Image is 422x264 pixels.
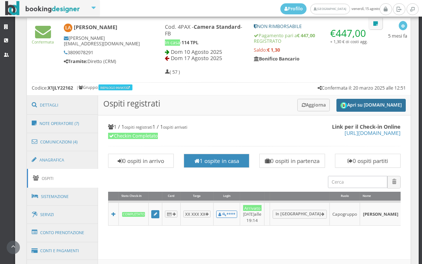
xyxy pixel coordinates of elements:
h3: 0 ospiti partiti [339,157,397,164]
td: alle 19:14 [240,202,264,225]
div: Arrivato [243,205,262,211]
h5: Confermata il: 20 marzo 2025 alle 12:51 [318,85,406,91]
img: circle_logo_thumb.png [340,102,347,109]
h5: Diretto (CRM) [64,59,140,64]
h5: - [165,40,244,45]
a: RIEPILOGO INVIATO [100,86,131,90]
a: Sistemazione [27,187,98,206]
b: Tramite: [64,58,87,65]
h4: 1 / 1 1 / 1 [108,124,401,130]
a: In [GEOGRAPHIC_DATA] [273,210,327,219]
span: In casa [165,39,180,46]
a: Servizi [27,205,98,224]
div: Targa [181,192,213,201]
span: Checkin Completato [108,133,158,139]
a: Dettagli [27,95,98,115]
span: Dom 17 Agosto 2025 [171,55,222,62]
b: [PERSON_NAME] [74,24,117,31]
b: Bonifico Bancario [254,56,300,62]
a: Conto Prenotazione [27,223,98,242]
b: X1JLY22162 [48,85,73,91]
h3: Ospiti registrati [98,95,411,115]
h5: Pagamento pari a REGISTRATO [254,33,369,44]
h4: Cod. 4PAX - - FB [165,24,244,37]
b: Link per il Check-in Online [332,123,401,130]
a: [URL][DOMAIN_NAME] [345,129,401,136]
div: Ruolo [330,192,360,201]
img: BookingDesigner.com [5,1,80,15]
h5: ( 57 ) [165,69,180,75]
span: venerdì, 15 agosto [280,3,380,14]
a: [GEOGRAPHIC_DATA] [310,4,350,14]
a: Profilo [280,3,307,14]
h6: | Gruppo: [76,85,133,90]
small: + 1,30 € di costi agg. [330,39,368,44]
small: ospiti arrivati [163,124,187,130]
div: Card [162,192,180,201]
a: Anagrafica [27,150,98,170]
strong: € 1,30 [267,47,280,53]
h3: 0 ospiti in arrivo [112,157,170,164]
h3: 1 ospite in casa [187,157,246,164]
small: ospiti registrati [124,124,152,130]
h3: 0 ospiti in partenza [263,157,321,164]
h5: [PERSON_NAME][EMAIL_ADDRESS][DOMAIN_NAME] [64,35,140,46]
b: 114 TPL [181,39,198,46]
a: Comunicazioni (4) [27,132,98,152]
b: Completato [122,212,145,217]
a: Ospiti [27,169,98,188]
h5: NON RIMBORSABILE [254,24,369,29]
h5: Saldo: [254,47,369,53]
a: Confermata [32,33,54,44]
td: Capogruppo [330,202,360,225]
td: [PERSON_NAME] [360,202,401,225]
b: Camera Standard [194,23,241,30]
span: Dom 10 Agosto 2025 [171,48,222,55]
button: Aggiorna [297,99,330,111]
button: XX XXX XX [183,211,211,218]
h5: 3809078291 [64,50,140,55]
div: Nome [360,192,401,201]
span: 447,00 [336,27,366,40]
a: Note Operatore (7) [27,114,98,133]
strong: € 447,00 [297,32,315,39]
div: Stato Check-In [119,192,148,201]
div: Login [214,192,240,201]
img: Liliana Avano [64,24,72,32]
h5: Codice: [32,85,73,91]
input: Cerca [328,176,387,188]
span: € [330,27,366,40]
button: Apri su [DOMAIN_NAME] [336,99,406,112]
a: Conti e Pagamenti [27,242,98,260]
small: [DATE] [243,212,254,217]
h5: 5 mesi fa [388,33,407,39]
